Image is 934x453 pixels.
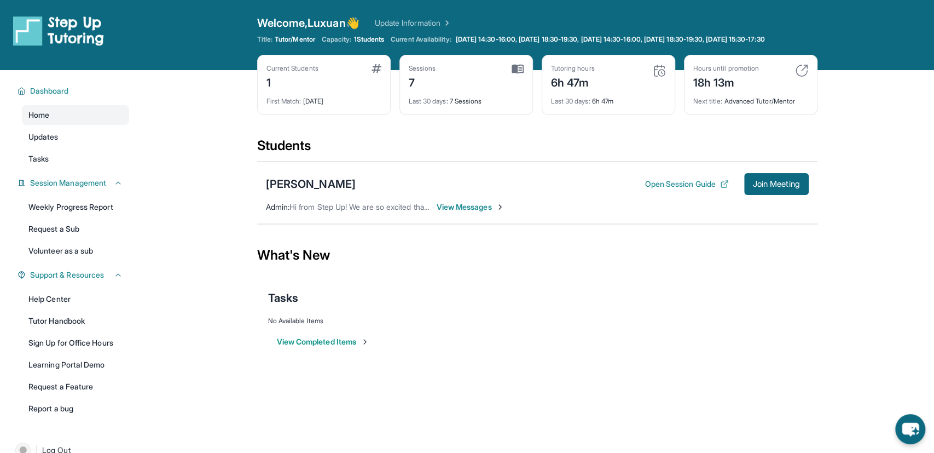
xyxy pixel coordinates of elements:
span: Capacity: [322,35,352,44]
div: 7 Sessions [409,90,524,106]
button: chat-button [895,414,925,444]
img: logo [13,15,104,46]
span: Admin : [266,202,289,211]
div: Hours until promotion [693,64,759,73]
a: Home [22,105,129,125]
button: View Completed Items [277,336,369,347]
a: Help Center [22,289,129,309]
div: [PERSON_NAME] [266,176,356,192]
div: 7 [409,73,436,90]
button: Session Management [26,177,123,188]
span: Home [28,110,49,121]
span: Tasks [28,153,49,164]
img: Chevron-Right [496,203,504,211]
span: First Match : [266,97,301,105]
button: Dashboard [26,85,123,96]
button: Open Session Guide [645,179,728,190]
div: [DATE] [266,90,381,106]
div: Current Students [266,64,318,73]
span: 1 Students [353,35,384,44]
div: 6h 47m [551,73,595,90]
span: Join Meeting [753,181,800,187]
span: Title: [257,35,272,44]
a: Request a Sub [22,219,129,239]
span: Dashboard [30,85,69,96]
a: [DATE] 14:30-16:00, [DATE] 18:30-19:30, [DATE] 14:30-16:00, [DATE] 18:30-19:30, [DATE] 15:30-17:30 [454,35,767,44]
span: Last 30 days : [409,97,448,105]
a: Learning Portal Demo [22,355,129,375]
img: card [512,64,524,74]
span: Current Availability: [391,35,451,44]
span: Tutor/Mentor [275,35,315,44]
span: Updates [28,131,59,142]
div: Sessions [409,64,436,73]
div: 6h 47m [551,90,666,106]
div: Advanced Tutor/Mentor [693,90,808,106]
a: Volunteer as a sub [22,241,129,261]
a: Update Information [375,18,451,28]
img: card [653,64,666,77]
a: Weekly Progress Report [22,197,129,217]
div: Tutoring hours [551,64,595,73]
a: Tutor Handbook [22,311,129,331]
span: Support & Resources [30,269,104,280]
div: No Available Items [268,317,807,325]
img: Chevron Right [440,18,451,28]
div: What's New [257,231,817,279]
div: 1 [266,73,318,90]
span: Session Management [30,177,106,188]
span: View Messages [437,202,505,213]
span: [DATE] 14:30-16:00, [DATE] 18:30-19:30, [DATE] 14:30-16:00, [DATE] 18:30-19:30, [DATE] 15:30-17:30 [456,35,765,44]
span: Next title : [693,97,723,105]
span: Last 30 days : [551,97,590,105]
a: Tasks [22,149,129,169]
div: Students [257,137,817,161]
img: card [795,64,808,77]
a: Report a bug [22,399,129,418]
a: Updates [22,127,129,147]
span: Tasks [268,290,298,306]
button: Join Meeting [744,173,809,195]
a: Sign Up for Office Hours [22,333,129,353]
img: card [372,64,381,73]
span: Welcome, Luxuan 👋 [257,15,359,31]
button: Support & Resources [26,269,123,280]
div: 18h 13m [693,73,759,90]
a: Request a Feature [22,377,129,397]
